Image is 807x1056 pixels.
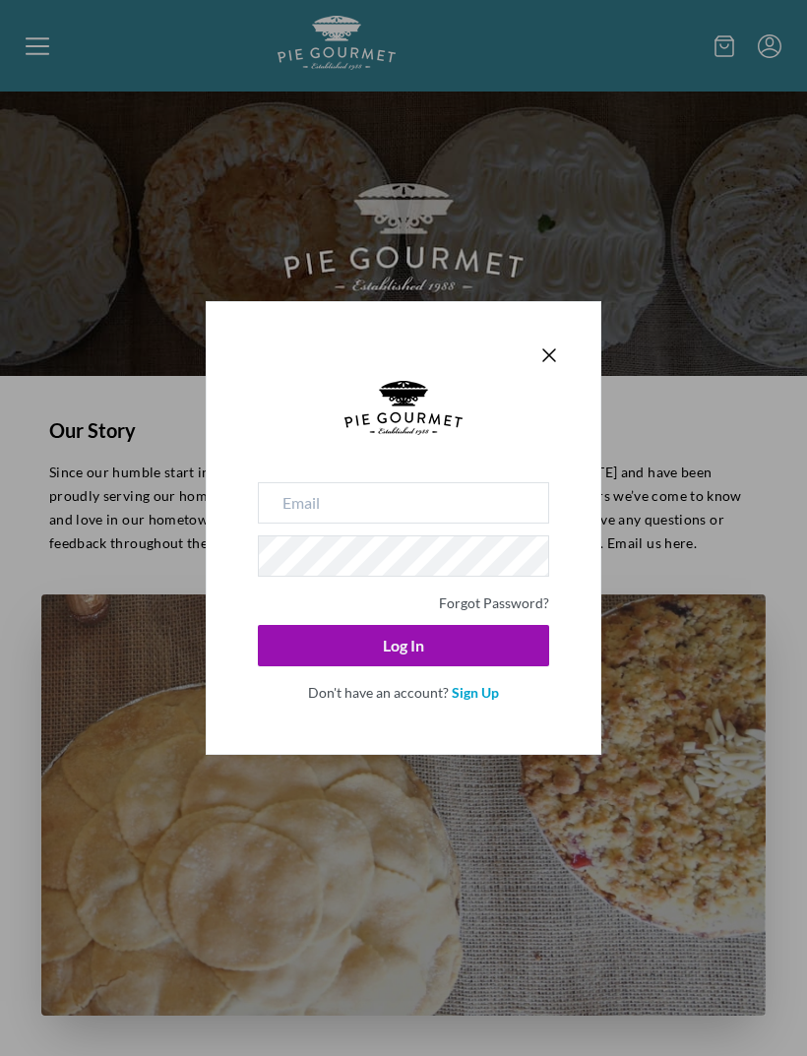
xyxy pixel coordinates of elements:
[308,684,449,701] span: Don't have an account?
[452,684,499,701] a: Sign Up
[258,482,549,524] input: Email
[439,594,549,611] a: Forgot Password?
[258,625,549,666] button: Log In
[537,343,561,367] button: Close panel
